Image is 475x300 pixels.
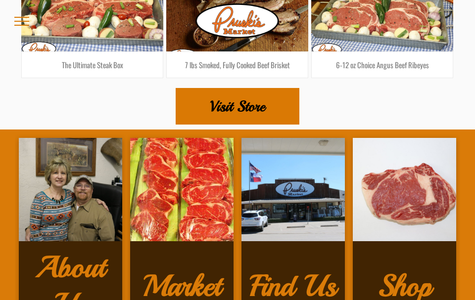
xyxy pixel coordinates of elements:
[29,59,155,70] h3: The Ultimate Steak Box
[9,8,35,34] button: menu
[210,89,265,124] span: Visit Store
[174,59,300,70] h3: 7 lbs Smoked, Fully Cooked Beef Brisket
[319,59,445,70] h3: 6-12 oz Choice Angus Beef Ribeyes
[176,88,299,125] a: Visit Store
